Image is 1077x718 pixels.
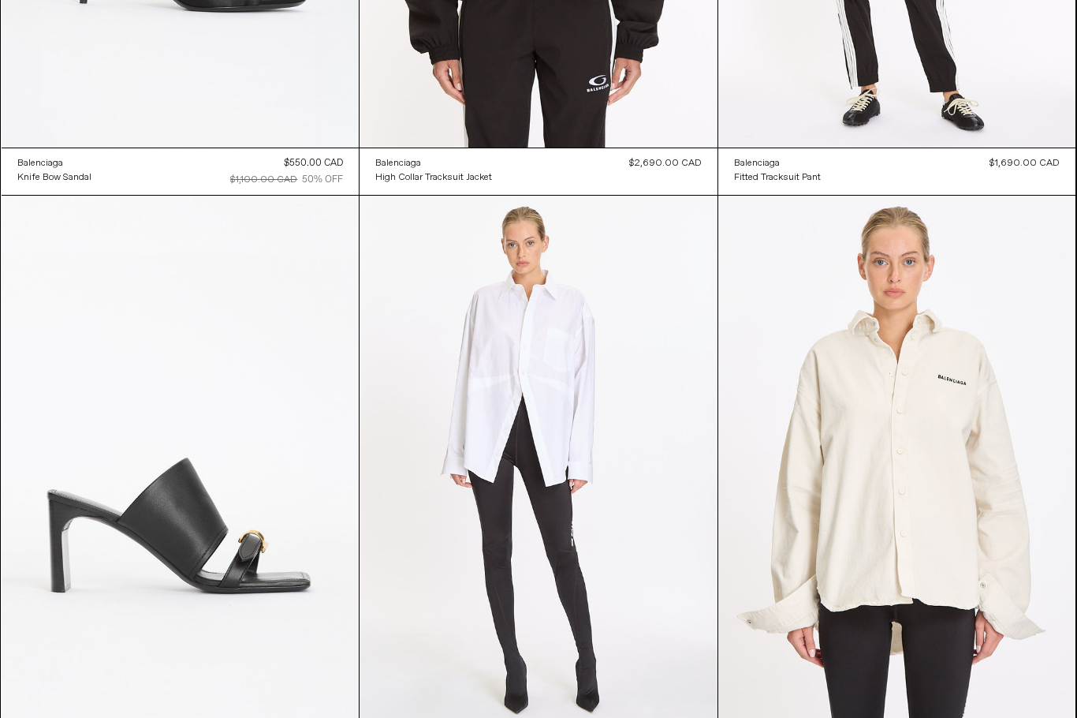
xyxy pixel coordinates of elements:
div: Balenciaga [734,157,780,170]
div: $550.00 CAD [284,156,343,170]
div: Balenciaga [375,157,421,170]
div: Knife Bow Sandal [17,171,91,185]
a: Balenciaga [734,156,821,170]
div: Fitted Tracksuit Pant [734,171,821,185]
a: Fitted Tracksuit Pant [734,170,821,185]
div: $1,690.00 CAD [989,156,1060,170]
div: 50% OFF [302,173,343,187]
a: High Collar Tracksuit Jacket [375,170,492,185]
div: High Collar Tracksuit Jacket [375,171,492,185]
a: Balenciaga [17,156,91,170]
a: Balenciaga [375,156,492,170]
div: $1,100.00 CAD [230,173,297,187]
div: $2,690.00 CAD [629,156,702,170]
a: Knife Bow Sandal [17,170,91,185]
div: Balenciaga [17,157,63,170]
